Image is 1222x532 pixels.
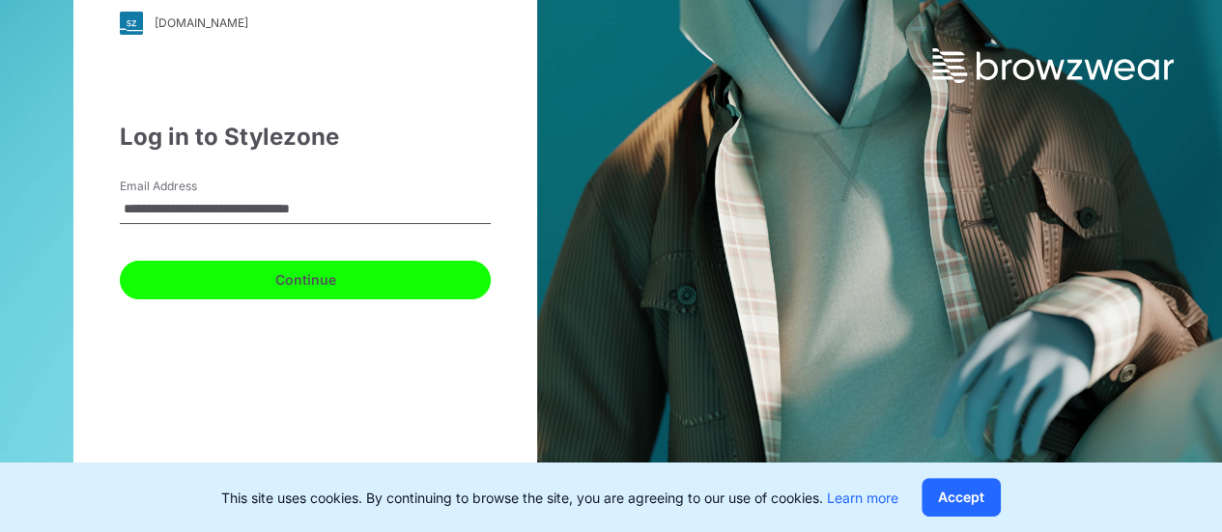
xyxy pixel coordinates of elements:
div: Log in to Stylezone [120,120,491,154]
p: This site uses cookies. By continuing to browse the site, you are agreeing to our use of cookies. [221,488,898,508]
a: [DOMAIN_NAME] [120,12,491,35]
button: Accept [922,478,1001,517]
a: Learn more [827,490,898,506]
img: browzwear-logo.73288ffb.svg [932,48,1174,83]
button: Continue [120,261,491,299]
label: Email Address [120,178,255,195]
div: [DOMAIN_NAME] [155,15,248,30]
img: svg+xml;base64,PHN2ZyB3aWR0aD0iMjgiIGhlaWdodD0iMjgiIHZpZXdCb3g9IjAgMCAyOCAyOCIgZmlsbD0ibm9uZSIgeG... [120,12,143,35]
